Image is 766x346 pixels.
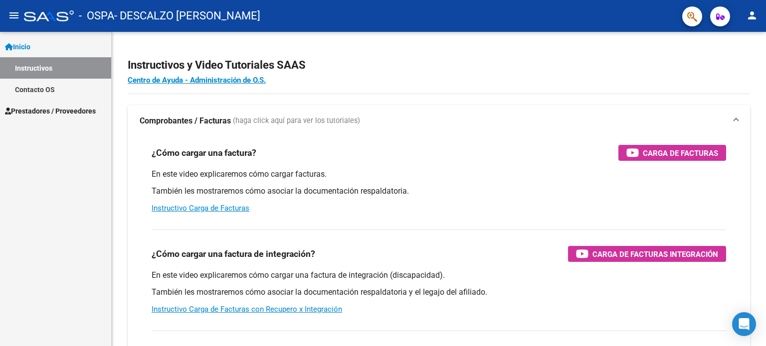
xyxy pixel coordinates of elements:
p: En este video explicaremos cómo cargar una factura de integración (discapacidad). [152,270,726,281]
mat-icon: person [746,9,758,21]
a: Instructivo Carga de Facturas [152,204,249,213]
strong: Comprobantes / Facturas [140,115,231,126]
h2: Instructivos y Video Tutoriales SAAS [128,56,750,75]
span: Inicio [5,41,30,52]
span: Prestadores / Proveedores [5,106,96,116]
div: Open Intercom Messenger [732,312,756,336]
h3: ¿Cómo cargar una factura? [152,146,256,160]
span: - OSPA [79,5,114,27]
p: En este video explicaremos cómo cargar facturas. [152,169,726,180]
mat-icon: menu [8,9,20,21]
button: Carga de Facturas Integración [568,246,726,262]
mat-expansion-panel-header: Comprobantes / Facturas (haga click aquí para ver los tutoriales) [128,105,750,137]
button: Carga de Facturas [618,145,726,161]
span: - DESCALZO [PERSON_NAME] [114,5,260,27]
p: También les mostraremos cómo asociar la documentación respaldatoria y el legajo del afiliado. [152,287,726,298]
a: Centro de Ayuda - Administración de O.S. [128,76,266,85]
p: También les mostraremos cómo asociar la documentación respaldatoria. [152,186,726,197]
span: (haga click aquí para ver los tutoriales) [233,115,360,126]
span: Carga de Facturas Integración [592,248,718,260]
h3: ¿Cómo cargar una factura de integración? [152,247,315,261]
a: Instructivo Carga de Facturas con Recupero x Integración [152,305,342,314]
span: Carga de Facturas [643,147,718,159]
